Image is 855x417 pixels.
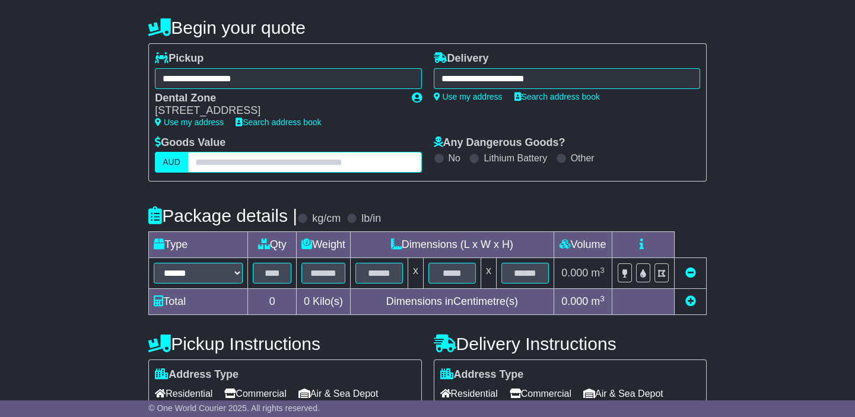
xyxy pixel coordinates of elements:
[149,232,248,258] td: Type
[514,92,600,101] a: Search address book
[155,152,188,173] label: AUD
[600,266,605,275] sup: 3
[236,117,321,127] a: Search address book
[350,232,554,258] td: Dimensions (L x W x H)
[440,368,524,381] label: Address Type
[312,212,341,225] label: kg/cm
[449,152,460,164] label: No
[155,117,224,127] a: Use my address
[408,258,423,289] td: x
[155,104,399,117] div: [STREET_ADDRESS]
[304,295,310,307] span: 0
[561,267,588,279] span: 0.000
[591,267,605,279] span: m
[434,334,707,354] h4: Delivery Instructions
[297,232,351,258] td: Weight
[350,289,554,315] td: Dimensions in Centimetre(s)
[148,403,320,413] span: © One World Courier 2025. All rights reserved.
[434,136,565,149] label: Any Dangerous Goods?
[434,52,489,65] label: Delivery
[297,289,351,315] td: Kilo(s)
[148,334,421,354] h4: Pickup Instructions
[155,368,239,381] label: Address Type
[561,295,588,307] span: 0.000
[600,294,605,303] sup: 3
[149,289,248,315] td: Total
[434,92,503,101] a: Use my address
[685,295,695,307] a: Add new item
[481,258,496,289] td: x
[571,152,595,164] label: Other
[155,52,204,65] label: Pickup
[298,384,379,403] span: Air & Sea Depot
[148,18,707,37] h4: Begin your quote
[361,212,381,225] label: lb/in
[224,384,286,403] span: Commercial
[155,384,212,403] span: Residential
[583,384,663,403] span: Air & Sea Depot
[148,206,297,225] h4: Package details |
[155,92,399,105] div: Dental Zone
[484,152,547,164] label: Lithium Battery
[248,289,297,315] td: 0
[155,136,225,149] label: Goods Value
[554,232,612,258] td: Volume
[685,267,695,279] a: Remove this item
[440,384,498,403] span: Residential
[510,384,571,403] span: Commercial
[248,232,297,258] td: Qty
[591,295,605,307] span: m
